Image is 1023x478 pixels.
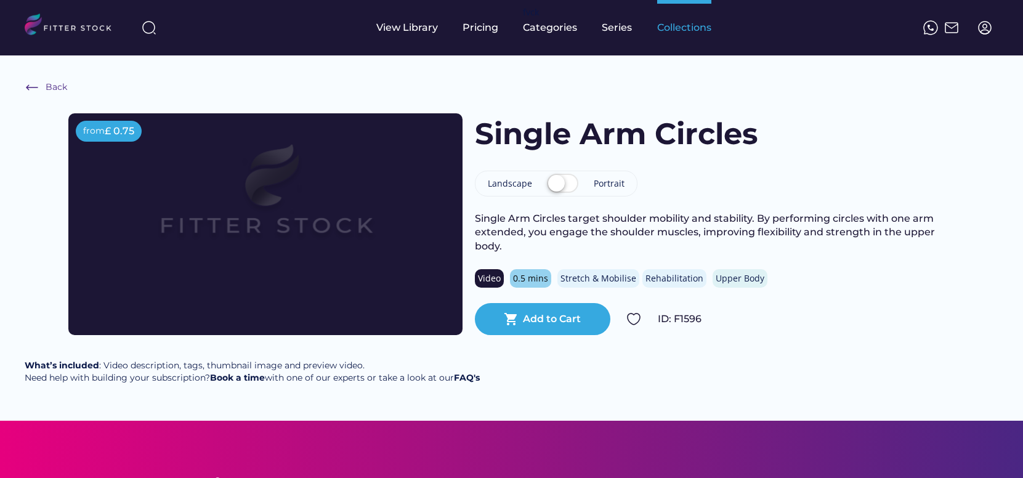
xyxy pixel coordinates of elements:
div: View Library [376,21,438,34]
div: : Video description, tags, thumbnail image and preview video. Need help with building your subscr... [25,360,480,384]
div: Landscape [488,177,532,190]
img: Group%201000002324.svg [626,312,641,326]
div: Upper Body [716,272,764,285]
div: 0.5 mins [513,272,548,285]
a: Book a time [210,372,265,383]
div: Back [46,81,67,94]
img: LOGO.svg [25,14,122,39]
div: from [83,125,105,137]
div: Portrait [594,177,625,190]
div: ID: F1596 [658,312,955,326]
img: search-normal%203.svg [142,20,156,35]
iframe: chat widget [952,373,1014,430]
div: Categories [523,21,577,34]
div: Video [478,272,501,285]
iframe: chat widget [971,429,1011,466]
img: meteor-icons_whatsapp%20%281%29.svg [923,20,938,35]
strong: What’s included [25,360,99,371]
div: Pricing [463,21,498,34]
div: Add to Cart [523,312,581,326]
img: Frame%20%286%29.svg [25,80,39,95]
div: Rehabilitation [645,272,703,285]
button: shopping_cart [504,312,519,326]
div: Stretch & Mobilise [560,272,636,285]
img: Frame%2051.svg [944,20,959,35]
img: Frame%2079%20%281%29.svg [108,113,423,291]
div: fvck [523,6,539,18]
h1: Single Arm Circles [475,113,758,155]
img: profile-circle.svg [977,20,992,35]
div: £ 0.75 [105,124,134,138]
div: Collections [657,21,711,34]
div: Single Arm Circles target shoulder mobility and stability. By performing circles with one arm ext... [475,212,955,253]
div: Series [602,21,633,34]
a: FAQ's [454,372,480,383]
